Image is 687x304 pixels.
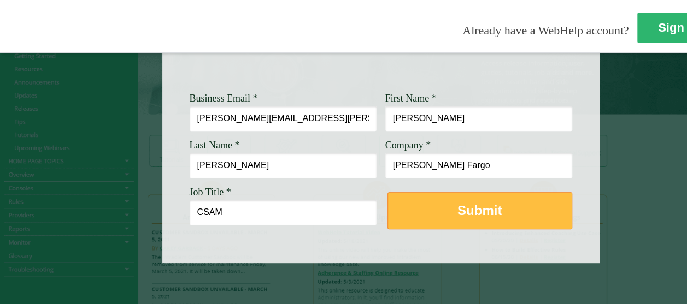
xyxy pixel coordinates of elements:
span: Last Name * [190,140,240,151]
button: Submit [387,192,572,229]
span: Company * [385,140,431,151]
span: Already have a WebHelp account? [462,23,629,37]
span: Job Title * [190,187,231,198]
span: Business Email * [190,93,258,104]
strong: Submit [457,203,502,218]
span: First Name * [385,93,437,104]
